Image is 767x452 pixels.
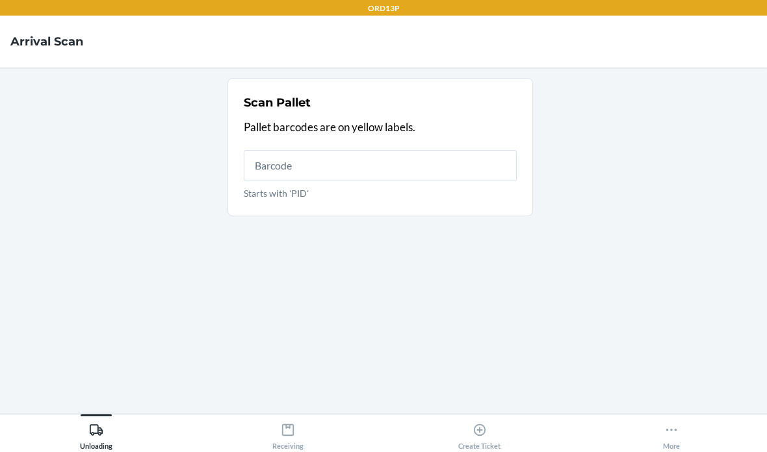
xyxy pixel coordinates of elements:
[272,418,304,450] div: Receiving
[10,33,83,50] h4: Arrival Scan
[383,414,575,450] button: Create Ticket
[663,418,680,450] div: More
[244,150,517,181] input: Starts with 'PID'
[244,186,517,200] p: Starts with 'PID'
[244,94,311,111] h2: Scan Pallet
[368,3,400,14] p: ORD13P
[80,418,112,450] div: Unloading
[192,414,383,450] button: Receiving
[244,119,517,136] p: Pallet barcodes are on yellow labels.
[575,414,767,450] button: More
[458,418,500,450] div: Create Ticket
